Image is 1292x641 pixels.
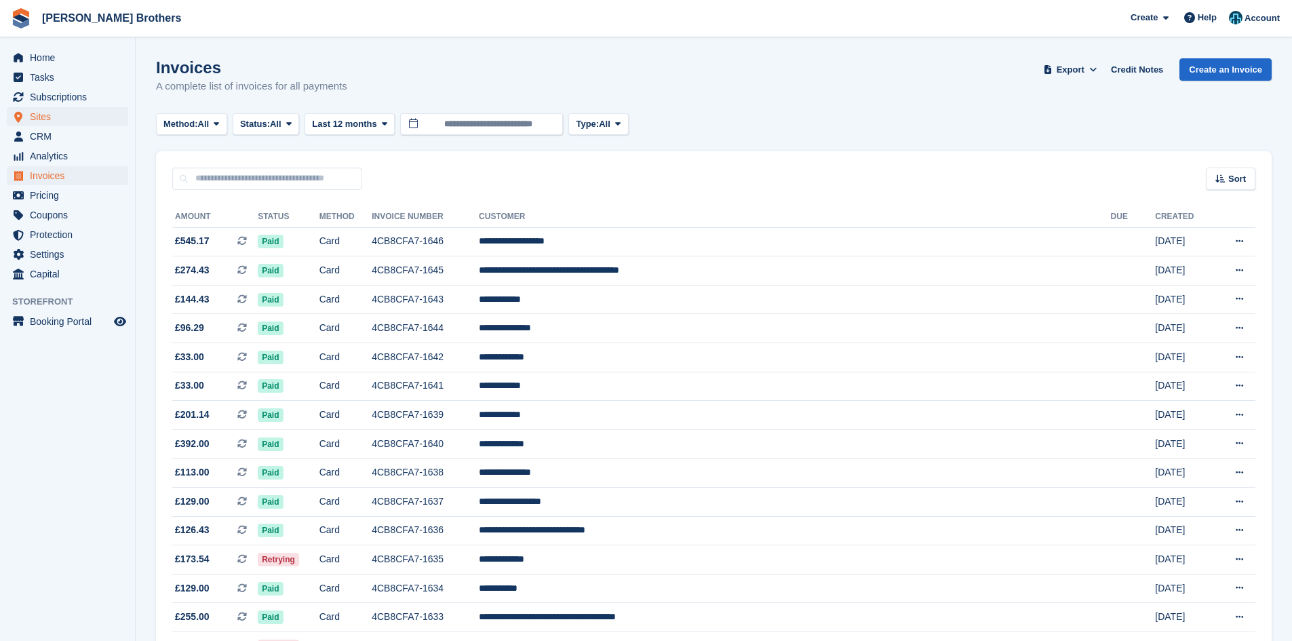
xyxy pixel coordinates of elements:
[175,465,210,480] span: £113.00
[258,206,319,228] th: Status
[156,58,347,77] h1: Invoices
[172,206,258,228] th: Amount
[175,552,210,566] span: £173.54
[1057,63,1084,77] span: Export
[372,545,479,575] td: 4CB8CFA7-1635
[1155,603,1213,632] td: [DATE]
[175,581,210,596] span: £129.00
[1155,256,1213,286] td: [DATE]
[1111,206,1156,228] th: Due
[175,408,210,422] span: £201.14
[7,107,128,126] a: menu
[319,256,372,286] td: Card
[258,408,283,422] span: Paid
[319,603,372,632] td: Card
[1155,343,1213,372] td: [DATE]
[175,494,210,509] span: £129.00
[30,147,111,166] span: Analytics
[372,206,479,228] th: Invoice Number
[7,127,128,146] a: menu
[372,603,479,632] td: 4CB8CFA7-1633
[319,401,372,430] td: Card
[1155,574,1213,603] td: [DATE]
[1155,488,1213,517] td: [DATE]
[175,292,210,307] span: £144.43
[7,48,128,67] a: menu
[1105,58,1169,81] a: Credit Notes
[258,293,283,307] span: Paid
[175,350,204,364] span: £33.00
[1155,545,1213,575] td: [DATE]
[258,495,283,509] span: Paid
[7,166,128,185] a: menu
[7,245,128,264] a: menu
[258,235,283,248] span: Paid
[7,225,128,244] a: menu
[372,574,479,603] td: 4CB8CFA7-1634
[7,88,128,106] a: menu
[30,107,111,126] span: Sites
[1155,206,1213,228] th: Created
[1155,429,1213,459] td: [DATE]
[30,225,111,244] span: Protection
[30,186,111,205] span: Pricing
[576,117,599,131] span: Type:
[258,351,283,364] span: Paid
[156,79,347,94] p: A complete list of invoices for all payments
[372,459,479,488] td: 4CB8CFA7-1638
[372,372,479,401] td: 4CB8CFA7-1641
[175,234,210,248] span: £545.17
[11,8,31,28] img: stora-icon-8386f47178a22dfd0bd8f6a31ec36ba5ce8667c1dd55bd0f319d3a0aa187defe.svg
[319,574,372,603] td: Card
[372,285,479,314] td: 4CB8CFA7-1643
[156,113,227,136] button: Method: All
[1155,516,1213,545] td: [DATE]
[1131,11,1158,24] span: Create
[305,113,395,136] button: Last 12 months
[258,466,283,480] span: Paid
[319,459,372,488] td: Card
[599,117,610,131] span: All
[7,147,128,166] a: menu
[372,429,479,459] td: 4CB8CFA7-1640
[319,314,372,343] td: Card
[270,117,281,131] span: All
[233,113,299,136] button: Status: All
[479,206,1110,228] th: Customer
[1155,227,1213,256] td: [DATE]
[7,206,128,225] a: menu
[175,378,204,393] span: £33.00
[175,321,204,335] span: £96.29
[319,206,372,228] th: Method
[1245,12,1280,25] span: Account
[30,166,111,185] span: Invoices
[319,488,372,517] td: Card
[372,516,479,545] td: 4CB8CFA7-1636
[1229,11,1242,24] img: Helen Eldridge
[258,610,283,624] span: Paid
[312,117,376,131] span: Last 12 months
[319,429,372,459] td: Card
[7,68,128,87] a: menu
[258,264,283,277] span: Paid
[568,113,628,136] button: Type: All
[7,265,128,284] a: menu
[7,312,128,331] a: menu
[1155,314,1213,343] td: [DATE]
[258,553,299,566] span: Retrying
[198,117,210,131] span: All
[372,314,479,343] td: 4CB8CFA7-1644
[1155,401,1213,430] td: [DATE]
[1155,459,1213,488] td: [DATE]
[175,610,210,624] span: £255.00
[1155,285,1213,314] td: [DATE]
[175,263,210,277] span: £274.43
[163,117,198,131] span: Method:
[1040,58,1100,81] button: Export
[372,488,479,517] td: 4CB8CFA7-1637
[1198,11,1217,24] span: Help
[30,265,111,284] span: Capital
[319,516,372,545] td: Card
[258,524,283,537] span: Paid
[30,48,111,67] span: Home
